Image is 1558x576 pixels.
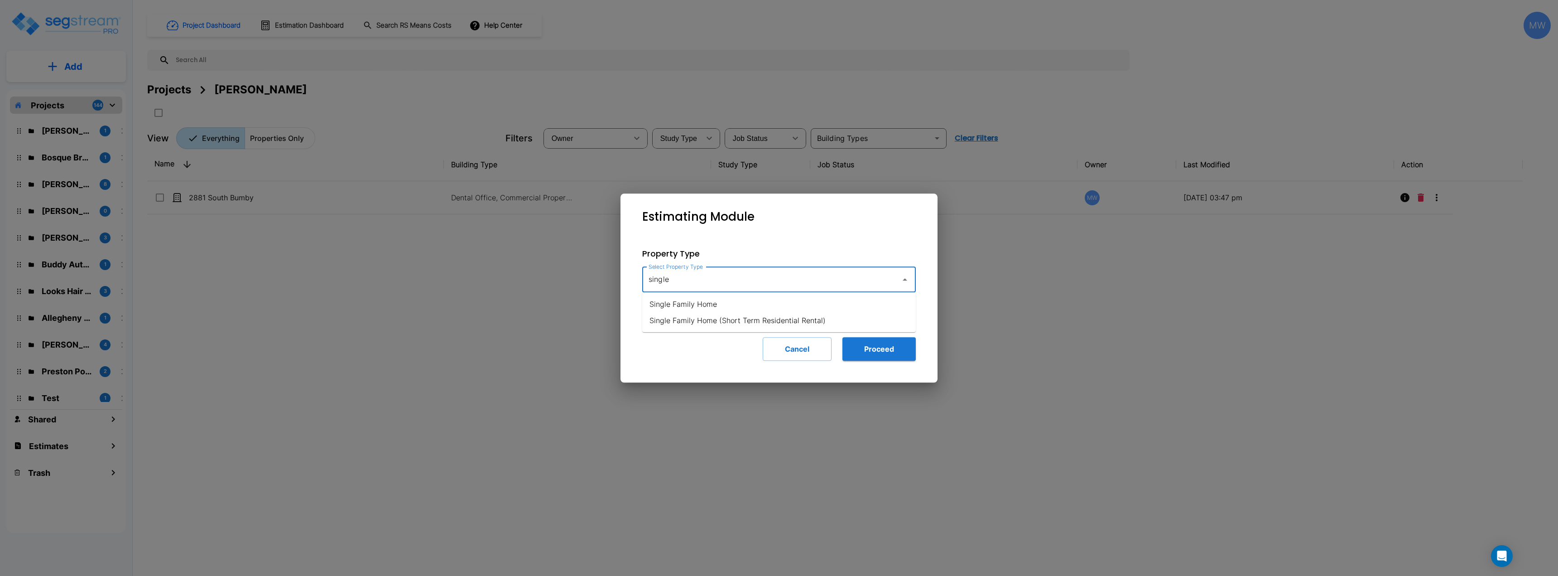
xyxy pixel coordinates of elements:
li: Single Family Home (Short Term Residential Rental) [642,312,916,329]
div: Open Intercom Messenger [1491,545,1513,567]
button: Cancel [763,337,832,361]
p: Estimating Module [642,208,755,226]
button: Proceed [842,337,916,361]
li: Single Family Home [642,296,916,312]
label: Select Property Type [649,263,703,271]
p: Property Type [642,247,916,260]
